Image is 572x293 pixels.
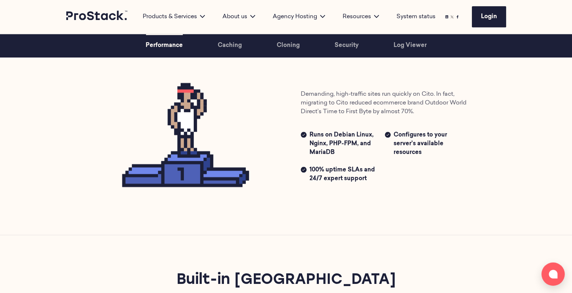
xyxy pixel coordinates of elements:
span: Login [481,14,497,20]
div: Resources [334,12,388,21]
div: Agency Hosting [264,12,334,21]
a: Cloning [277,34,300,57]
span: Runs on Debian Linux, Nginx, PHP-FPM, and MariaDB [309,131,376,157]
a: Security [335,34,359,57]
a: Prostack logo [66,11,128,23]
a: Log Viewer [394,34,427,57]
a: Caching [218,34,242,57]
h2: Built-in [GEOGRAPHIC_DATA] [128,270,445,290]
div: About us [214,12,264,21]
a: Login [472,6,506,27]
a: Performance [146,34,183,57]
span: Configures to your server’s available resources [394,131,461,157]
p: Demanding, high-traffic sites run quickly on Cito. In fact, migrating to Cito reduced ecommerce b... [301,90,470,116]
button: Open chat window [541,262,565,286]
span: 100% uptime SLAs and 24/7 expert support [309,166,376,183]
div: Products & Services [134,12,214,21]
a: System status [397,12,435,21]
